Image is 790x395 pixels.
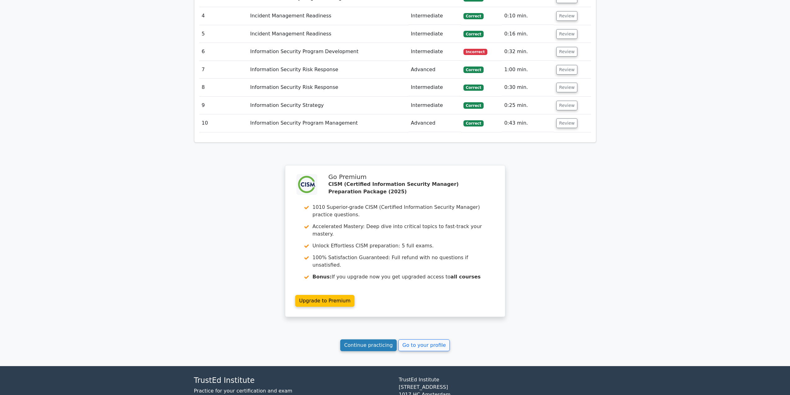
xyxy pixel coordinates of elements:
[502,61,554,79] td: 1:00 min.
[463,13,484,19] span: Correct
[556,65,577,75] button: Review
[556,47,577,57] button: Review
[295,295,355,307] a: Upgrade to Premium
[248,114,409,132] td: Information Security Program Management
[556,118,577,128] button: Review
[409,97,461,114] td: Intermediate
[199,97,248,114] td: 9
[556,29,577,39] button: Review
[199,114,248,132] td: 10
[248,7,409,25] td: Incident Management Readiness
[248,43,409,61] td: Information Security Program Development
[199,61,248,79] td: 7
[502,97,554,114] td: 0:25 min.
[463,49,487,55] span: Incorrect
[248,25,409,43] td: Incident Management Readiness
[502,79,554,96] td: 0:30 min.
[248,79,409,96] td: Information Security Risk Response
[199,25,248,43] td: 5
[463,31,484,37] span: Correct
[409,7,461,25] td: Intermediate
[409,43,461,61] td: Intermediate
[502,43,554,61] td: 0:32 min.
[409,61,461,79] td: Advanced
[199,79,248,96] td: 8
[556,11,577,21] button: Review
[463,67,484,73] span: Correct
[199,7,248,25] td: 4
[194,376,391,385] h4: TrustEd Institute
[194,388,292,394] a: Practice for your certification and exam
[556,83,577,92] button: Review
[463,120,484,126] span: Correct
[502,114,554,132] td: 0:43 min.
[409,25,461,43] td: Intermediate
[248,61,409,79] td: Information Security Risk Response
[248,97,409,114] td: Information Security Strategy
[463,102,484,108] span: Correct
[398,339,450,351] a: Go to your profile
[409,114,461,132] td: Advanced
[340,339,397,351] a: Continue practicing
[502,7,554,25] td: 0:10 min.
[463,85,484,91] span: Correct
[502,25,554,43] td: 0:16 min.
[199,43,248,61] td: 6
[556,101,577,110] button: Review
[409,79,461,96] td: Intermediate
